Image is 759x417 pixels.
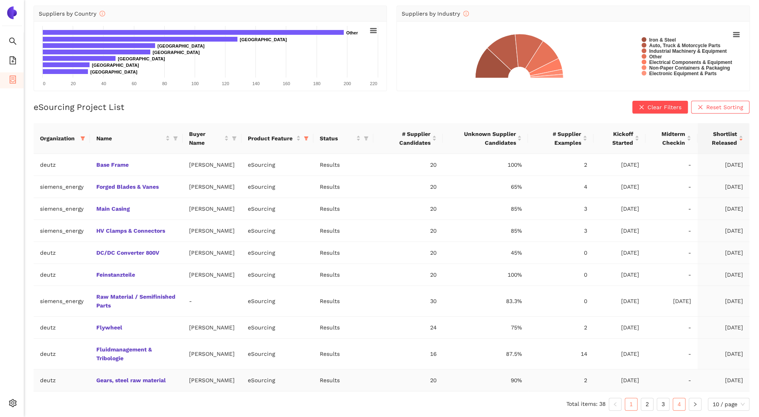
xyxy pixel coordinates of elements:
text: 20 [71,81,76,86]
text: Auto, Truck & Motorcycle Parts [649,43,720,48]
text: Non-Paper Containers & Packaging [649,65,730,71]
span: info-circle [100,11,105,16]
td: eSourcing [241,176,313,198]
td: [DATE] [697,317,749,339]
td: 3 [528,220,594,242]
span: Suppliers by Country [39,10,105,17]
text: [GEOGRAPHIC_DATA] [157,44,205,48]
td: eSourcing [241,198,313,220]
td: 14 [528,339,594,369]
td: - [645,198,697,220]
td: 65% [443,176,528,198]
td: 2 [528,369,594,391]
td: 85% [443,220,528,242]
td: [PERSON_NAME] [183,176,241,198]
text: [GEOGRAPHIC_DATA] [153,50,200,55]
td: 100% [443,154,528,176]
span: right [693,402,697,407]
td: [DATE] [594,369,645,391]
span: Status [320,134,355,143]
a: 2 [641,398,653,410]
td: [DATE] [697,220,749,242]
text: 40 [101,81,106,86]
button: right [689,398,701,411]
th: this column's title is Product Feature,this column is sortable [241,123,313,154]
td: siemens_energy [34,286,90,317]
td: [DATE] [594,339,645,369]
span: filter [80,136,85,141]
td: deutz [34,339,90,369]
td: [DATE] [697,264,749,286]
td: - [645,317,697,339]
button: left [609,398,622,411]
td: [DATE] [697,369,749,391]
text: Industrial Machinery & Equipment [649,48,727,54]
td: [DATE] [594,176,645,198]
td: [PERSON_NAME] [183,220,241,242]
td: [DATE] [594,220,645,242]
text: 180 [313,81,320,86]
span: Buyer Name [189,130,223,147]
th: this column's title is Name,this column is sortable [90,123,183,154]
button: closeReset Sorting [691,101,749,114]
span: file-add [9,54,17,70]
li: 4 [673,398,685,411]
td: eSourcing [241,264,313,286]
td: [DATE] [594,264,645,286]
span: filter [362,132,370,144]
th: this column's title is Midterm Checkin,this column is sortable [645,123,697,154]
td: 4 [528,176,594,198]
a: 1 [625,398,637,410]
text: 100 [191,81,199,86]
span: # Supplier Candidates [380,130,430,147]
td: [DATE] [697,154,749,176]
td: [DATE] [697,286,749,317]
text: Electrical Components & Equipment [649,60,732,65]
td: 45% [443,242,528,264]
td: [DATE] [594,286,645,317]
td: [DATE] [697,339,749,369]
th: this column's title is Kickoff Started,this column is sortable [594,123,645,154]
td: deutz [34,264,90,286]
td: siemens_energy [34,176,90,198]
td: 24 [373,317,443,339]
td: Results [313,369,373,391]
td: [DATE] [697,198,749,220]
td: Results [313,317,373,339]
span: Suppliers by Industry [402,10,469,17]
div: Page Size [708,398,749,411]
td: [DATE] [697,242,749,264]
td: 85% [443,198,528,220]
span: # Supplier Examples [534,130,581,147]
text: [GEOGRAPHIC_DATA] [90,70,137,74]
td: 0 [528,242,594,264]
td: Results [313,176,373,198]
td: 30 [373,286,443,317]
td: - [183,286,241,317]
td: eSourcing [241,339,313,369]
span: filter [304,136,309,141]
td: - [645,176,697,198]
td: [DATE] [594,154,645,176]
span: filter [364,136,369,141]
td: [PERSON_NAME] [183,242,241,264]
td: [DATE] [697,176,749,198]
a: 3 [657,398,669,410]
span: left [613,402,618,407]
text: Iron & Steel [649,37,676,43]
span: Kickoff Started [600,130,633,147]
span: container [9,73,17,89]
text: [GEOGRAPHIC_DATA] [92,63,139,68]
td: eSourcing [241,369,313,391]
td: 0 [528,286,594,317]
text: 220 [370,81,377,86]
li: Total items: 38 [566,398,606,411]
th: this column's title is Status,this column is sortable [313,123,373,154]
text: 80 [162,81,167,86]
span: Unknown Supplier Candidates [449,130,516,147]
td: Results [313,286,373,317]
td: 20 [373,264,443,286]
text: [GEOGRAPHIC_DATA] [240,37,287,42]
